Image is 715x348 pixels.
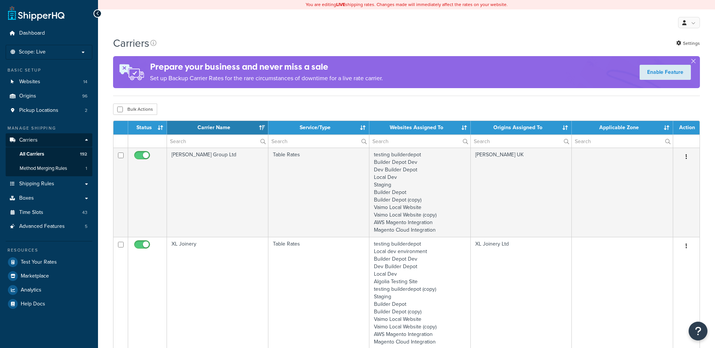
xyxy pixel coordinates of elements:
[6,89,92,103] li: Origins
[6,104,92,118] li: Pickup Locations
[6,89,92,103] a: Origins 96
[19,223,65,230] span: Advanced Features
[19,49,46,55] span: Scope: Live
[113,56,150,88] img: ad-rules-rateshop-fe6ec290ccb7230408bd80ed9643f0289d75e0ffd9eb532fc0e269fcd187b520.png
[640,65,691,80] a: Enable Feature
[676,38,700,49] a: Settings
[6,75,92,89] li: Websites
[572,135,673,148] input: Search
[268,148,370,237] td: Table Rates
[369,135,470,148] input: Search
[19,181,54,187] span: Shipping Rules
[6,191,92,205] a: Boxes
[6,147,92,161] a: All Carriers 192
[85,107,87,114] span: 2
[471,148,572,237] td: [PERSON_NAME] UK
[21,287,41,293] span: Analytics
[19,30,45,37] span: Dashboard
[20,151,44,157] span: All Carriers
[113,36,149,50] h1: Carriers
[6,26,92,40] a: Dashboard
[6,206,92,220] li: Time Slots
[471,121,572,134] th: Origins Assigned To: activate to sort column ascending
[689,322,707,340] button: Open Resource Center
[6,283,92,297] a: Analytics
[6,75,92,89] a: Websites 14
[6,162,92,176] li: Method Merging Rules
[673,121,700,134] th: Action
[86,165,87,172] span: 1
[6,206,92,220] a: Time Slots 43
[572,121,673,134] th: Applicable Zone: activate to sort column ascending
[85,223,87,230] span: 5
[150,61,383,73] h4: Prepare your business and never miss a sale
[336,1,345,8] b: LIVE
[6,297,92,311] a: Help Docs
[19,79,40,85] span: Websites
[128,121,167,134] th: Status: activate to sort column ascending
[471,135,572,148] input: Search
[167,135,268,148] input: Search
[20,165,67,172] span: Method Merging Rules
[6,177,92,191] a: Shipping Rules
[6,125,92,131] div: Manage Shipping
[6,220,92,234] a: Advanced Features 5
[82,209,87,216] span: 43
[369,121,471,134] th: Websites Assigned To: activate to sort column ascending
[8,6,64,21] a: ShipperHQ Home
[150,73,383,84] p: Set up Backup Carrier Rates for the rare circumstances of downtime for a live rate carrier.
[6,147,92,161] li: All Carriers
[6,67,92,73] div: Basic Setup
[6,162,92,176] a: Method Merging Rules 1
[6,255,92,269] a: Test Your Rates
[19,209,43,216] span: Time Slots
[268,135,369,148] input: Search
[167,121,268,134] th: Carrier Name: activate to sort column ascending
[268,121,370,134] th: Service/Type: activate to sort column ascending
[19,137,38,143] span: Carriers
[167,148,268,237] td: [PERSON_NAME] Group Ltd
[113,104,157,115] button: Bulk Actions
[369,148,471,237] td: testing builderdepot Builder Depot Dev Dev Builder Depot Local Dev Staging Builder Depot Builder ...
[19,107,58,114] span: Pickup Locations
[21,301,45,307] span: Help Docs
[6,104,92,118] a: Pickup Locations 2
[80,151,87,157] span: 192
[19,195,34,201] span: Boxes
[6,133,92,147] a: Carriers
[6,247,92,253] div: Resources
[6,269,92,283] a: Marketplace
[21,273,49,279] span: Marketplace
[83,79,87,85] span: 14
[6,220,92,234] li: Advanced Features
[6,133,92,176] li: Carriers
[19,93,36,99] span: Origins
[21,259,57,266] span: Test Your Rates
[82,93,87,99] span: 96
